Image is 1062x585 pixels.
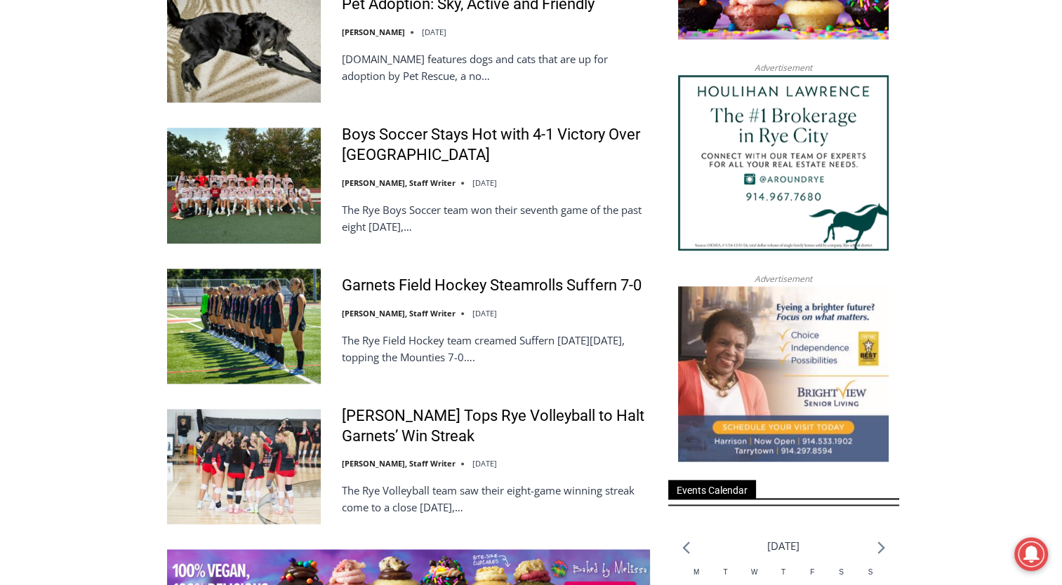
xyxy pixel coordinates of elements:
[147,41,203,115] div: Birds of Prey: Falcon and hawk demos
[472,308,497,318] time: [DATE]
[342,27,405,37] a: [PERSON_NAME]
[422,27,446,37] time: [DATE]
[11,141,187,173] h4: [PERSON_NAME] Read Sanctuary Fall Fest: [DATE]
[472,177,497,188] time: [DATE]
[164,119,171,133] div: 6
[1,140,210,175] a: [PERSON_NAME] Read Sanctuary Fall Fest: [DATE]
[342,201,650,235] p: The Rye Boys Soccer team won their seventh game of the past eight [DATE],…
[367,140,651,171] span: Intern @ [DOMAIN_NAME]
[167,269,321,384] img: Garnets Field Hockey Steamrolls Suffern 7-0
[741,272,826,285] span: Advertisement
[342,276,642,296] a: Garnets Field Hockey Steamrolls Suffern 7-0
[342,458,456,469] a: [PERSON_NAME], Staff Writer
[741,61,826,74] span: Advertisement
[751,568,757,576] span: W
[682,541,690,554] a: Previous month
[342,406,650,446] a: [PERSON_NAME] Tops Rye Volleyball to Halt Garnets’ Win Streak
[723,568,727,576] span: T
[167,409,321,524] img: Somers Tops Rye Volleyball to Halt Garnets’ Win Streak
[342,482,650,516] p: The Rye Volleyball team saw their eight-game winning streak come to a close [DATE],…
[678,286,889,462] img: Brightview Senior Living
[839,568,844,576] span: S
[157,119,161,133] div: /
[342,332,650,365] p: The Rye Field Hockey team creamed Suffern [DATE][DATE], topping the Mounties 7-0….
[354,1,663,136] div: "The first chef I interviewed talked about coming to [GEOGRAPHIC_DATA] from [GEOGRAPHIC_DATA] in ...
[342,125,650,165] a: Boys Soccer Stays Hot with 4-1 Victory Over [GEOGRAPHIC_DATA]
[868,568,872,576] span: S
[693,568,699,576] span: M
[810,568,814,576] span: F
[472,458,497,469] time: [DATE]
[767,537,799,556] li: [DATE]
[668,480,756,499] span: Events Calendar
[342,51,650,84] p: [DOMAIN_NAME] features dogs and cats that are up for adoption by Pet Rescue, a no…
[342,177,456,188] a: [PERSON_NAME], Staff Writer
[877,541,885,554] a: Next month
[781,568,785,576] span: T
[147,119,154,133] div: 2
[167,128,321,243] img: Boys Soccer Stays Hot with 4-1 Victory Over Eastchester
[678,75,889,250] img: Houlihan Lawrence The #1 Brokerage in Rye City
[342,308,456,318] a: [PERSON_NAME], Staff Writer
[338,136,680,175] a: Intern @ [DOMAIN_NAME]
